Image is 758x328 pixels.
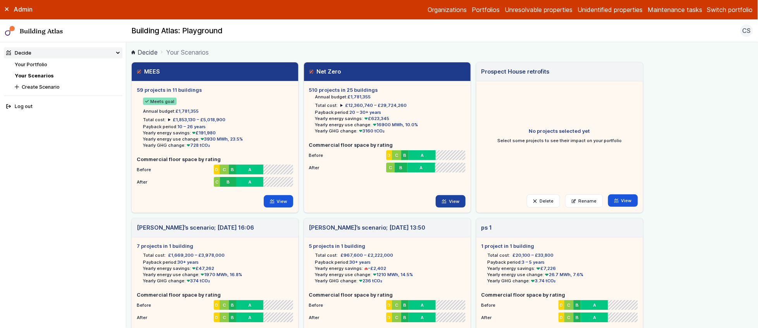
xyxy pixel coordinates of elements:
[608,194,638,207] a: View
[143,265,293,271] li: Yearly energy savings:
[496,137,623,144] p: Select some projects to see their impact on your portfolio
[578,5,643,14] a: Unidentified properties
[4,47,122,58] summary: Decide
[358,128,385,134] span: 3160 tCO₂
[177,124,206,129] span: 10 – 26 years
[567,302,571,308] span: C
[487,278,638,284] li: Yearly GHG change:
[143,130,293,136] li: Yearly energy savings:
[535,266,556,271] span: £7,226
[215,302,218,308] span: D
[487,252,510,258] h6: Total cost:
[309,311,466,321] li: After
[215,179,218,185] span: C
[567,314,571,321] span: C
[315,265,466,271] li: Yearly energy savings:
[137,291,293,299] h5: Commercial floor space by rating
[15,73,53,79] a: Your Scenarios
[421,152,424,158] span: A
[186,278,210,283] span: 374 tCO₂
[560,314,563,321] span: D
[199,136,243,142] span: 3930 MWh, 23.5%
[227,179,230,185] span: B
[248,179,251,185] span: A
[137,299,293,309] li: Before
[389,165,392,171] span: C
[481,311,638,321] li: After
[560,302,563,308] span: D
[199,272,242,277] span: 1970 MWh, 16.8%
[707,5,753,14] button: Switch portfolio
[505,5,573,14] a: Unresolvable properties
[315,122,466,128] li: Yearly energy use change:
[315,252,338,258] h6: Total cost:
[481,223,492,232] h3: ps 1
[481,127,638,135] h5: No projects selected yet
[388,314,391,321] span: D
[15,62,47,67] a: Your Portfolio
[388,152,391,158] span: D
[340,102,407,108] summary: £12,360,740 – £29,724,260
[143,142,293,148] li: Yearly GHG change:
[741,24,753,37] button: CS
[143,98,177,105] span: Meets goal
[215,167,218,173] span: D
[223,167,226,173] span: C
[309,141,466,149] h5: Commercial floor space by rating
[648,5,702,14] a: Maintenance tasks
[544,272,584,277] span: 26.7 MWh, 7.6%
[421,314,424,321] span: A
[231,302,234,308] span: B
[481,299,638,309] li: Before
[315,102,338,108] h6: Total cost:
[309,86,466,94] h5: 510 projects in 25 buildings
[143,108,293,114] li: Annual budget:
[481,67,549,76] h3: Prospect House retrofits
[309,223,426,232] h3: [PERSON_NAME]’s scenario; [DATE] 13:50
[340,252,393,258] span: £967,600 – £2,222,000
[472,5,500,14] a: Portfolios
[593,314,596,321] span: A
[348,94,371,100] span: £1,781,355
[131,48,158,57] a: Decide
[137,86,293,94] h5: 59 projects in 11 buildings
[143,252,166,258] h6: Total cost:
[487,259,638,265] li: Payback period:
[131,26,223,36] h2: Building Atlas: Playground
[419,165,423,171] span: A
[421,302,424,308] span: A
[309,242,466,250] h5: 5 projects in 1 building
[315,278,466,284] li: Yearly GHG change:
[231,167,234,173] span: B
[372,272,413,277] span: 1210 MWh, 14.5%
[137,163,293,173] li: Before
[137,156,293,163] h5: Commercial floor space by rating
[593,302,596,308] span: A
[404,152,407,158] span: B
[191,266,215,271] span: £47,262
[6,49,31,57] div: Decide
[223,314,226,321] span: C
[345,103,407,108] span: £12,360,740 – £29,724,260
[168,117,225,123] summary: £1,853,130 – £5,018,900
[166,48,209,57] span: Your Scenarios
[12,81,122,93] button: Create Scenario
[315,128,466,134] li: Yearly GHG change:
[435,165,436,171] span: A+
[264,195,294,208] a: View
[248,167,251,173] span: A
[248,314,251,321] span: A
[137,67,160,76] h3: MEES
[530,278,556,283] span: 3.74 tCO₂
[168,252,225,258] span: £1,669,200 – £3,978,000
[177,259,199,265] span: 30+ years
[436,195,466,208] a: View
[527,194,560,208] button: Delete
[565,194,603,208] a: Rename
[363,266,387,271] span: -£2,402
[576,314,579,321] span: B
[315,115,466,122] li: Yearly energy savings:
[481,291,638,299] h5: Commercial floor space by rating
[315,109,466,115] li: Payback period:
[137,311,293,321] li: After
